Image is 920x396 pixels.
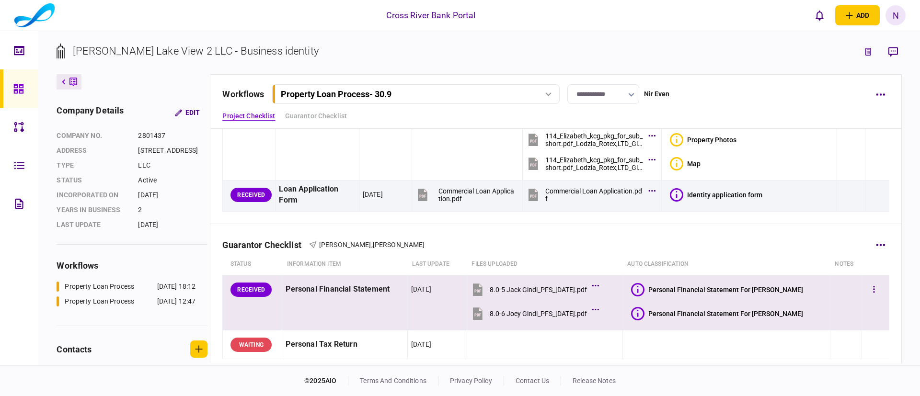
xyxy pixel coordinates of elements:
[57,220,128,230] div: last update
[73,43,318,59] div: [PERSON_NAME] Lake View 2 LLC - Business identity
[526,153,653,174] button: 114_Elizabeth_kcg_pkg_for_sub_short.pdf_Lodzia_Rotex,LTD_Gli_Holdings,_LLC_18cc1cafbd20bfa3 - Pag...
[648,286,803,294] div: Personal Financial Statement For Jack Gindi
[545,132,644,147] div: 114_Elizabeth_kcg_pkg_for_sub_short.pdf_Lodzia_Rotex,LTD_Gli_Holdings,_LLC_18cc1cafbd20bfa3 - Pag...
[138,146,207,156] div: [STREET_ADDRESS]
[526,184,653,205] button: Commercial Loan Application.pdf
[57,259,207,272] div: workflows
[631,307,803,320] button: Personal Financial Statement For Joseph Gindi
[471,303,597,324] button: 8.0-6 Joey Gindi_PFS_11.27.2024.pdf
[57,160,128,170] div: Type
[670,188,762,202] button: Identity application form
[14,3,55,27] img: client company logo
[138,190,207,200] div: [DATE]
[516,377,549,385] a: contact us
[450,377,492,385] a: privacy policy
[230,338,272,352] div: WAITING
[57,343,92,356] div: contacts
[371,241,373,249] span: ,
[526,129,653,150] button: 114_Elizabeth_kcg_pkg_for_sub_short.pdf_Lodzia_Rotex,LTD_Gli_Holdings,_LLC_18cc1cafbd20bfa3 - Pag...
[545,187,644,203] div: Commercial Loan Application.pdf
[835,5,880,25] button: open adding identity options
[57,175,128,185] div: status
[157,296,196,306] div: [DATE] 12:47
[57,146,128,156] div: address
[622,253,830,275] th: auto classification
[687,136,736,144] div: Property Photos
[57,104,124,121] div: company details
[222,88,264,101] div: workflows
[167,104,207,121] button: Edit
[285,111,347,121] a: Guarantor Checklist
[670,133,736,147] button: Bad qualityProperty Photos
[157,282,196,292] div: [DATE] 18:12
[57,205,128,215] div: years in business
[670,133,683,147] div: Bad quality
[809,5,829,25] button: open notifications list
[65,296,134,306] div: Property Loan Process
[631,283,803,296] button: Personal Financial Statement For Jack Gindi
[282,253,407,275] th: Information item
[687,191,762,199] div: Identity application form
[319,241,371,249] span: [PERSON_NAME]
[438,187,515,203] div: Commercial Loan Application.pdf
[360,377,426,385] a: terms and conditions
[467,253,622,275] th: Files uploaded
[138,131,207,141] div: 2801437
[57,296,195,306] a: Property Loan Process[DATE] 12:47
[57,190,128,200] div: incorporated on
[407,253,467,275] th: last update
[281,89,391,99] div: Property Loan Process - 30.9
[57,131,128,141] div: company no.
[411,284,431,294] div: [DATE]
[138,205,207,215] div: 2
[138,160,207,170] div: LLC
[471,279,597,300] button: 8.0-5 Jack Gindi_PFS_11.27.2024.pdf
[648,310,803,317] div: Personal Financial Statement For Joseph Gindi
[272,84,560,104] button: Property Loan Process- 30.9
[687,160,701,168] div: Map
[573,377,616,385] a: release notes
[415,184,515,205] button: Commercial Loan Application.pdf
[230,283,272,297] div: RECEIVED
[670,157,683,170] div: Bad quality
[230,188,272,202] div: RECEIVED
[304,376,348,386] div: © 2025 AIO
[670,157,701,170] button: Bad qualityMap
[363,190,383,199] div: [DATE]
[222,240,309,250] div: Guarantor Checklist
[411,339,431,349] div: [DATE]
[386,9,475,22] div: Cross River Bank Portal
[138,220,207,230] div: [DATE]
[222,111,275,121] a: Project Checklist
[373,241,425,249] span: [PERSON_NAME]
[286,334,403,355] div: Personal Tax Return
[644,89,670,99] div: Nir Even
[830,253,862,275] th: notes
[223,253,282,275] th: status
[65,282,134,292] div: Property Loan Process
[279,184,355,206] div: Loan Application Form
[545,156,644,171] div: 114_Elizabeth_kcg_pkg_for_sub_short.pdf_Lodzia_Rotex,LTD_Gli_Holdings,_LLC_18cc1cafbd20bfa3 - Pag...
[138,175,207,185] div: Active
[490,286,587,294] div: 8.0-5 Jack Gindi_PFS_11.27.2024.pdf
[490,310,587,317] div: 8.0-6 Joey Gindi_PFS_11.27.2024.pdf
[286,279,403,300] div: Personal Financial Statement
[885,5,906,25] button: N
[860,43,877,60] button: link to underwriting page
[57,282,195,292] a: Property Loan Process[DATE] 18:12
